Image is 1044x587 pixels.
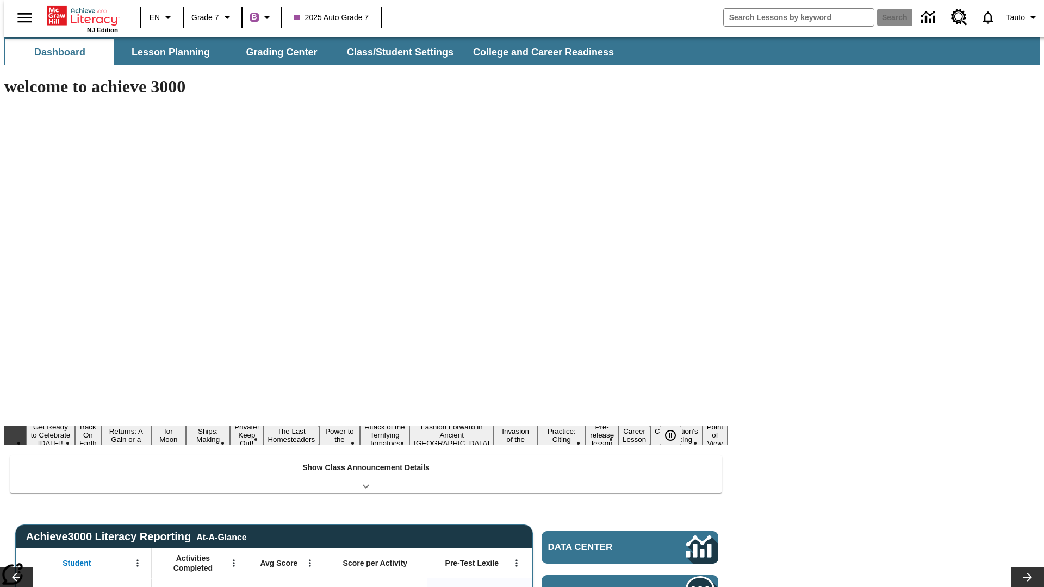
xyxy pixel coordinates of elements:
button: Class/Student Settings [338,39,462,65]
span: 2025 Auto Grade 7 [294,12,369,23]
span: Score per Activity [343,558,408,568]
button: Language: EN, Select a language [145,8,179,27]
button: Slide 2 Back On Earth [75,421,101,449]
button: Open Menu [226,555,242,571]
button: Slide 10 Fashion Forward in Ancient Rome [409,421,494,449]
a: Home [47,5,118,27]
div: SubNavbar [4,37,1040,65]
div: Home [47,4,118,33]
a: Resource Center, Will open in new tab [944,3,974,32]
span: Activities Completed [157,553,229,573]
a: Notifications [974,3,1002,32]
span: Grade 7 [191,12,219,23]
span: Data Center [548,542,650,553]
button: Boost Class color is purple. Change class color [246,8,278,27]
button: Slide 14 Career Lesson [618,426,650,445]
div: Pause [660,426,692,445]
span: Pre-Test Lexile [445,558,499,568]
span: B [252,10,257,24]
button: Open side menu [9,2,41,34]
h1: welcome to achieve 3000 [4,77,728,97]
button: Slide 15 The Constitution's Balancing Act [650,417,703,453]
button: Open Menu [129,555,146,571]
span: Student [63,558,91,568]
button: College and Career Readiness [464,39,623,65]
button: Grading Center [227,39,336,65]
button: Slide 16 Point of View [703,421,728,449]
button: Slide 4 Time for Moon Rules? [151,417,186,453]
button: Slide 13 Pre-release lesson [586,421,618,449]
span: Tauto [1006,12,1025,23]
button: Slide 5 Cruise Ships: Making Waves [186,417,230,453]
button: Grade: Grade 7, Select a grade [187,8,238,27]
button: Pause [660,426,681,445]
span: EN [150,12,160,23]
p: Show Class Announcement Details [302,462,430,473]
button: Profile/Settings [1002,8,1044,27]
div: Show Class Announcement Details [10,455,722,493]
button: Slide 8 Solar Power to the People [319,417,360,453]
button: Slide 6 Private! Keep Out! [230,421,263,449]
a: Data Center [542,531,718,564]
button: Slide 3 Free Returns: A Gain or a Drain? [101,417,151,453]
button: Lesson Planning [116,39,225,65]
button: Lesson carousel, Next [1011,567,1044,587]
input: search field [724,9,874,26]
div: SubNavbar [4,39,624,65]
span: Achieve3000 Literacy Reporting [26,530,247,543]
button: Slide 7 The Last Homesteaders [263,426,319,445]
button: Open Menu [508,555,525,571]
button: Dashboard [5,39,114,65]
button: Open Menu [302,555,318,571]
button: Slide 12 Mixed Practice: Citing Evidence [537,417,586,453]
button: Slide 1 Get Ready to Celebrate Juneteenth! [26,421,75,449]
a: Data Center [915,3,944,33]
span: NJ Edition [87,27,118,33]
div: At-A-Glance [196,530,246,542]
button: Slide 9 Attack of the Terrifying Tomatoes [360,421,409,449]
button: Slide 11 The Invasion of the Free CD [494,417,537,453]
span: Avg Score [260,558,297,568]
